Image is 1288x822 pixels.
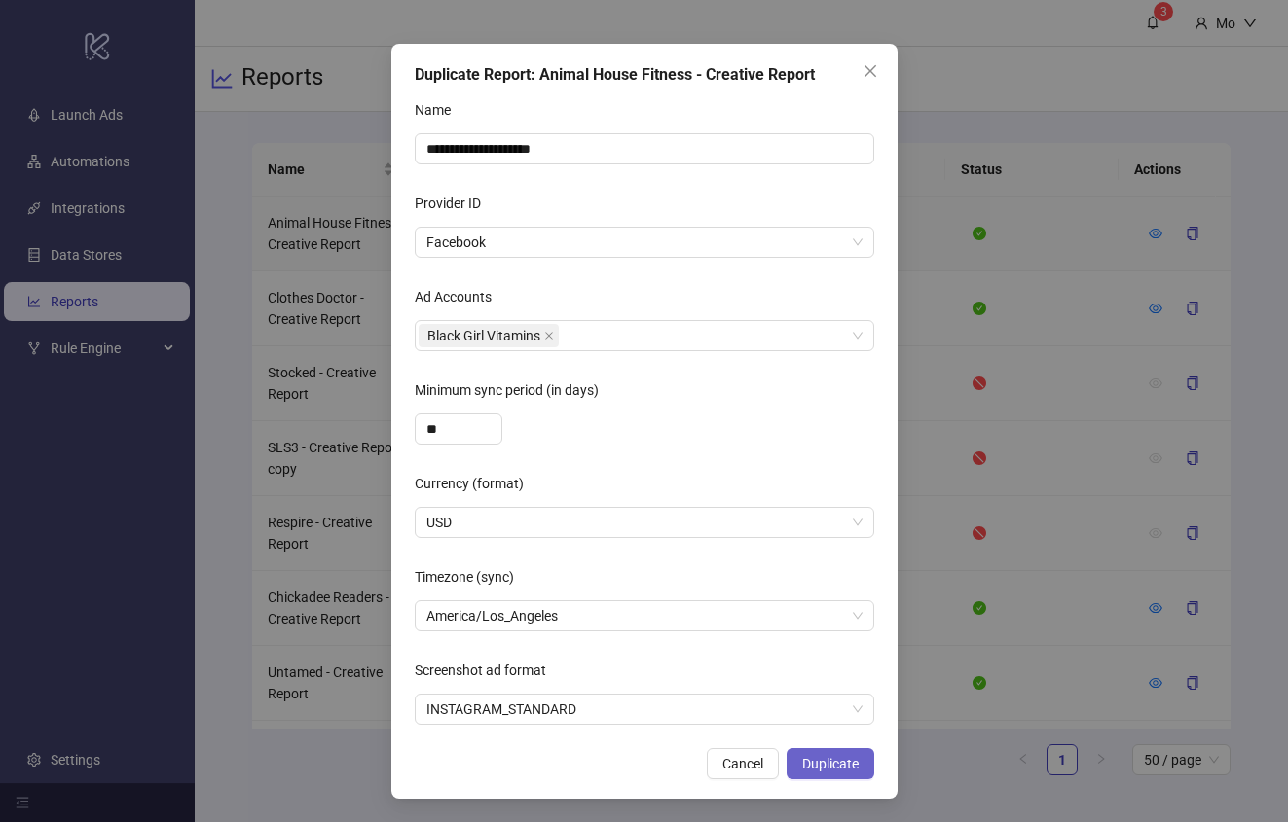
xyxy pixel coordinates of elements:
span: Duplicate [802,756,859,771]
label: Ad Accounts [415,281,504,312]
label: Currency (format) [415,468,536,499]
label: Provider ID [415,188,494,219]
span: INSTAGRAM_STANDARD [426,695,863,724]
button: Close [855,55,886,87]
div: Duplicate Report: Animal House Fitness - Creative Report [415,63,874,87]
span: close [863,63,878,79]
span: Facebook [426,228,863,257]
label: Timezone (sync) [415,561,527,592]
label: Screenshot ad format [415,655,559,686]
span: Black Girl Vitamins [419,324,559,347]
span: America/Los_Angeles [426,601,863,630]
span: Cancel [722,756,763,771]
span: USD [426,508,863,537]
label: Minimum sync period (in days) [415,375,611,406]
input: Minimum sync period (in days) [416,414,501,444]
button: Cancel [707,748,779,779]
label: Name [415,94,463,125]
input: Name [415,133,874,164]
button: Duplicate [787,748,874,779]
span: close [544,331,554,340]
span: Black Girl Vitamins [427,325,540,346]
